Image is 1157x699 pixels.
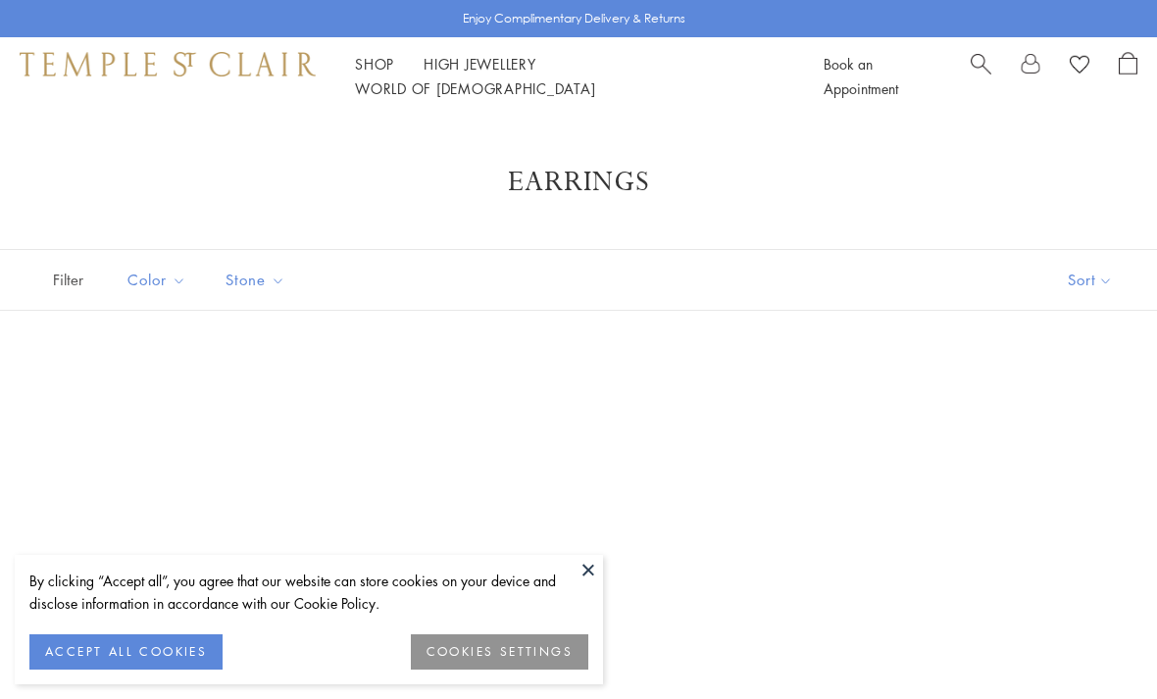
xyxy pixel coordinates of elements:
[781,360,1108,686] a: E36186-OWLTG
[49,360,376,686] a: 18K Athena Owl Post Earrings
[1059,607,1137,679] iframe: Gorgias live chat messenger
[29,634,223,670] button: ACCEPT ALL COOKIES
[78,165,1079,200] h1: Earrings
[1119,52,1137,101] a: Open Shopping Bag
[824,54,898,98] a: Book an Appointment
[463,9,685,28] p: Enjoy Complimentary Delivery & Returns
[1070,52,1089,81] a: View Wishlist
[424,54,536,74] a: High JewelleryHigh Jewellery
[20,52,316,75] img: Temple St. Clair
[415,360,741,686] a: 18K Owlwood Post Earrings
[29,570,588,615] div: By clicking “Accept all”, you agree that our website can store cookies on your device and disclos...
[1024,250,1157,310] button: Show sort by
[211,258,300,302] button: Stone
[355,52,780,101] nav: Main navigation
[216,268,300,292] span: Stone
[118,268,201,292] span: Color
[113,258,201,302] button: Color
[411,634,588,670] button: COOKIES SETTINGS
[355,78,595,98] a: World of [DEMOGRAPHIC_DATA]World of [DEMOGRAPHIC_DATA]
[971,52,991,101] a: Search
[355,54,394,74] a: ShopShop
